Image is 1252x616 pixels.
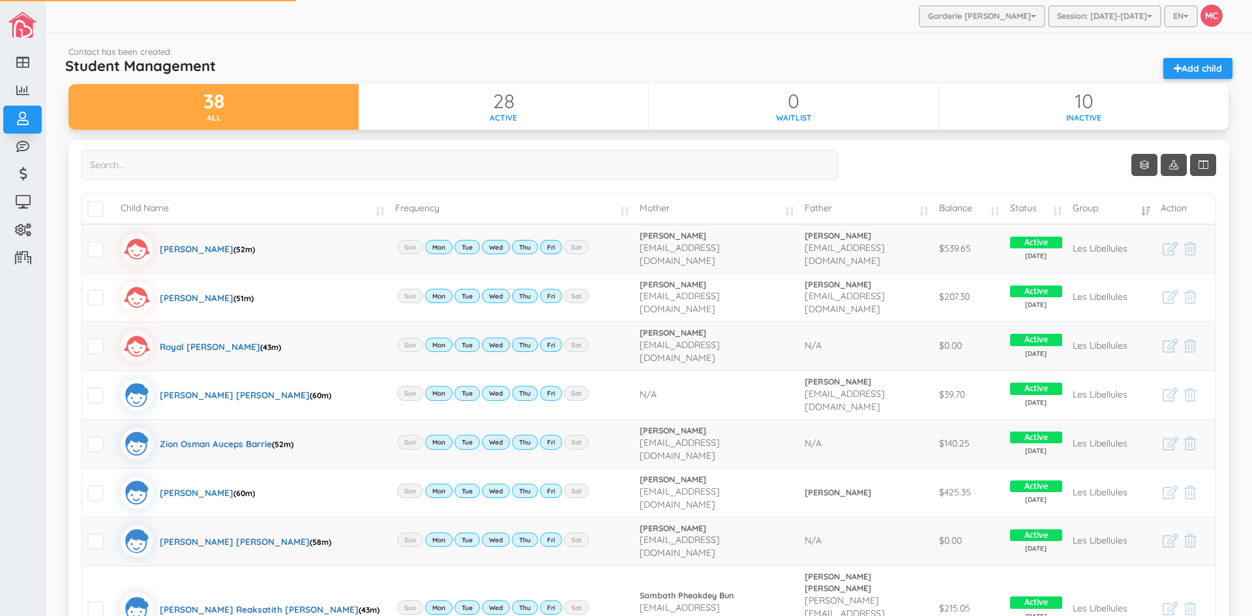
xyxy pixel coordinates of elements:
a: [PERSON_NAME] [640,425,794,437]
td: N/A [799,419,934,468]
span: [DATE] [1010,447,1062,456]
label: Tue [455,289,480,303]
label: Sat [564,240,589,254]
label: Tue [455,484,480,498]
div: waitlist [649,112,938,123]
a: [PERSON_NAME] [640,230,794,242]
td: N/A [799,517,934,566]
td: Child Name: activate to sort column ascending [115,194,390,224]
td: Father: activate to sort column ascending [799,194,934,224]
td: $0.00 [934,517,1005,566]
label: Thu [512,289,538,303]
label: Mon [425,484,453,498]
span: [EMAIL_ADDRESS][DOMAIN_NAME] [805,242,885,267]
a: [PERSON_NAME](60m) [121,477,255,509]
label: Sun [397,386,423,400]
td: Mother: activate to sort column ascending [634,194,799,224]
label: Sat [564,289,589,303]
label: Wed [482,289,510,303]
span: [DATE] [1010,252,1062,261]
div: 0 [649,91,938,112]
label: Tue [455,386,480,400]
label: Sun [397,338,423,352]
label: Wed [482,240,510,254]
td: Balance: activate to sort column ascending [934,194,1005,224]
td: $539.65 [934,224,1005,273]
span: (58m) [310,537,331,547]
label: Fri [540,386,562,400]
span: [DATE] [1010,544,1062,553]
a: [PERSON_NAME] [640,523,794,535]
span: [EMAIL_ADDRESS][DOMAIN_NAME] [640,534,720,559]
h5: Student Management [65,58,216,74]
td: Les Libellules [1067,321,1156,370]
td: Frequency: activate to sort column ascending [390,194,634,224]
div: 28 [359,91,648,112]
label: Wed [482,600,510,615]
td: Les Libellules [1067,273,1156,322]
span: Active [1010,383,1062,395]
div: all [68,112,359,123]
td: N/A [799,321,934,370]
div: Royal [PERSON_NAME] [160,330,281,362]
label: Mon [425,289,453,303]
td: $207.30 [934,273,1005,322]
label: Wed [482,386,510,400]
span: [DATE] [1010,301,1062,310]
label: Mon [425,533,453,547]
span: (51m) [233,293,254,303]
label: Mon [425,386,453,400]
label: Thu [512,600,538,615]
td: $0.00 [934,321,1005,370]
td: Action [1155,194,1215,224]
a: [PERSON_NAME] [640,474,794,486]
a: [PERSON_NAME](51m) [121,281,254,314]
div: [PERSON_NAME] [PERSON_NAME] [160,379,331,411]
label: Sat [564,533,589,547]
label: Fri [540,533,562,547]
label: Sun [397,240,423,254]
input: Search... [82,150,838,180]
label: Sat [564,435,589,449]
a: [PERSON_NAME] [805,230,929,242]
span: (43m) [260,342,281,352]
td: Les Libellules [1067,224,1156,273]
label: Fri [540,600,562,615]
span: Active [1010,237,1062,249]
span: (52m) [233,244,255,254]
label: Fri [540,435,562,449]
span: [DATE] [1010,495,1062,505]
span: [EMAIL_ADDRESS][DOMAIN_NAME] [640,486,720,510]
div: [PERSON_NAME] [160,281,254,314]
a: [PERSON_NAME] [PERSON_NAME](60m) [121,379,331,411]
a: [PERSON_NAME] [PERSON_NAME](58m) [121,525,331,557]
div: 38 [68,91,359,112]
label: Sun [397,289,423,303]
td: $425.35 [934,468,1005,517]
span: (60m) [233,488,255,498]
span: [EMAIL_ADDRESS][DOMAIN_NAME] [640,339,720,364]
span: Active [1010,529,1062,542]
img: boyicon.svg [121,428,153,460]
img: boyicon.svg [121,477,153,509]
div: active [359,112,648,123]
td: Les Libellules [1067,468,1156,517]
td: N/A [634,370,799,419]
label: Mon [425,600,453,615]
a: [PERSON_NAME] [640,279,794,291]
span: [EMAIL_ADDRESS][DOMAIN_NAME] [805,388,885,413]
span: Active [1010,286,1062,298]
td: $140.25 [934,419,1005,468]
label: Sun [397,533,423,547]
span: [EMAIL_ADDRESS][DOMAIN_NAME] [805,290,885,315]
label: Thu [512,338,538,352]
td: $39.70 [934,370,1005,419]
span: (43m) [359,605,380,615]
label: Sun [397,435,423,449]
div: [PERSON_NAME] [160,233,255,265]
span: Active [1010,334,1062,346]
label: Wed [482,435,510,449]
span: (52m) [272,439,293,449]
label: Thu [512,435,538,449]
a: [PERSON_NAME](52m) [121,233,255,265]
